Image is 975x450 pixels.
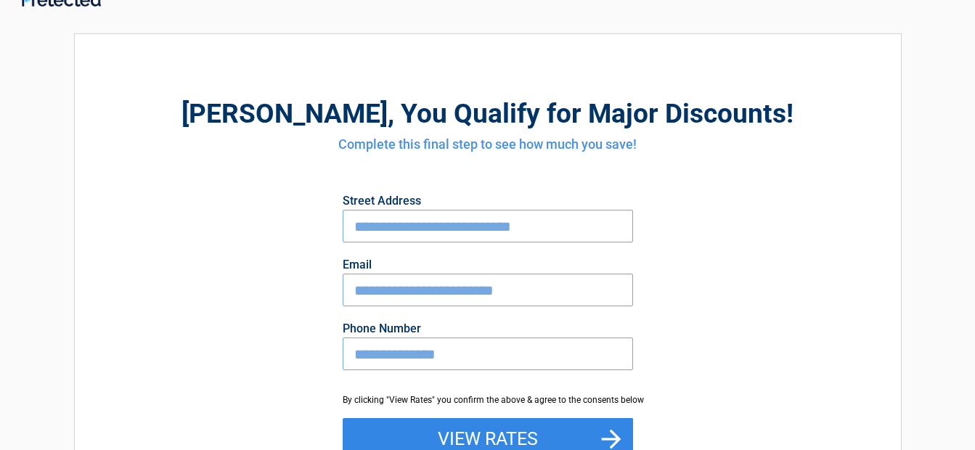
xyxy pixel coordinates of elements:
[343,393,633,406] div: By clicking "View Rates" you confirm the above & agree to the consents below
[181,98,388,129] span: [PERSON_NAME]
[343,195,633,207] label: Street Address
[343,259,633,271] label: Email
[155,96,821,131] h2: , You Qualify for Major Discounts!
[343,323,633,335] label: Phone Number
[155,135,821,154] h4: Complete this final step to see how much you save!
